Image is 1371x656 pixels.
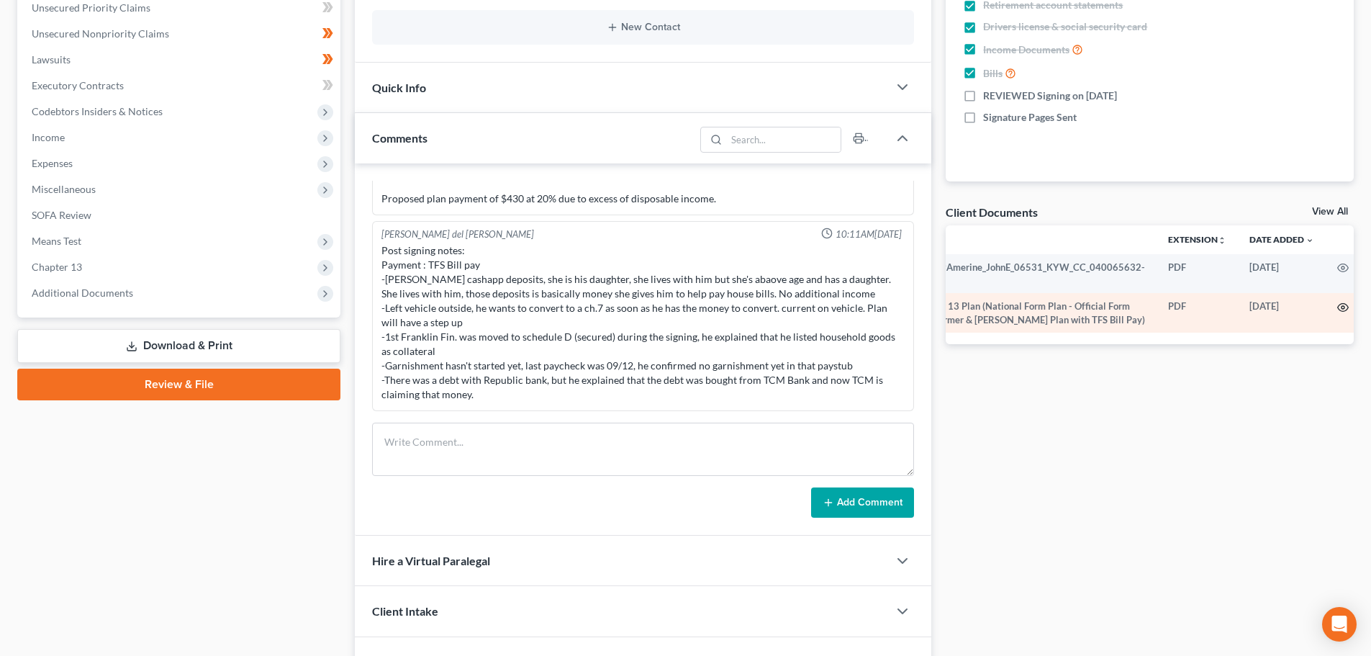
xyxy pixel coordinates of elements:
div: Open Intercom Messenger [1322,607,1357,642]
button: New Contact [384,22,902,33]
input: Search... [727,127,841,152]
span: Signature Pages Sent [983,110,1077,125]
td: PDF [1157,293,1238,333]
a: Extensionunfold_more [1168,234,1226,245]
span: Quick Info [372,81,426,94]
span: Unsecured Priority Claims [32,1,150,14]
span: Additional Documents [32,287,133,299]
a: SOFA Review [20,202,340,228]
a: Executory Contracts [20,73,340,99]
div: Post signing notes: Payment : TFS Bill pay -[PERSON_NAME] cashapp deposits, she is his daughter, ... [381,243,905,402]
span: Means Test [32,235,81,247]
span: Lawsuits [32,53,71,66]
td: 202509Amerine_JohnE_06531_KYW_CC_040065632-pdf [900,254,1157,294]
i: expand_more [1306,236,1314,245]
span: Executory Contracts [32,79,124,91]
a: View All [1312,207,1348,217]
div: Client Documents [946,205,1038,220]
button: Add Comment [811,487,914,518]
td: [DATE] [1238,254,1326,294]
span: Expenses [32,157,73,169]
span: Comments [372,131,427,145]
td: PDF [1157,254,1238,294]
i: unfold_more [1218,236,1226,245]
span: Chapter 13 [32,261,82,273]
a: Unsecured Nonpriority Claims [20,21,340,47]
td: Chapter 13 Plan (National Form Plan - Official Form 113: Farmer & [PERSON_NAME] Plan with TFS Bil... [900,293,1157,333]
span: SOFA Review [32,209,91,221]
span: Income Documents [983,42,1069,57]
span: 10:11AM[DATE] [836,228,902,241]
span: Client Intake [372,604,438,618]
span: Miscellaneous [32,183,96,195]
span: Bills [983,66,1003,81]
td: [DATE] [1238,293,1326,333]
span: Drivers license & social security card [983,19,1147,34]
a: Review & File [17,369,340,400]
div: [PERSON_NAME] del [PERSON_NAME] [381,228,534,241]
a: Lawsuits [20,47,340,73]
span: Income [32,131,65,143]
span: Hire a Virtual Paralegal [372,554,490,567]
a: Date Added expand_more [1249,234,1314,245]
span: REVIEWED Signing on [DATE] [983,89,1117,103]
span: Unsecured Nonpriority Claims [32,27,169,40]
a: Download & Print [17,329,340,363]
span: Codebtors Insiders & Notices [32,105,163,117]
